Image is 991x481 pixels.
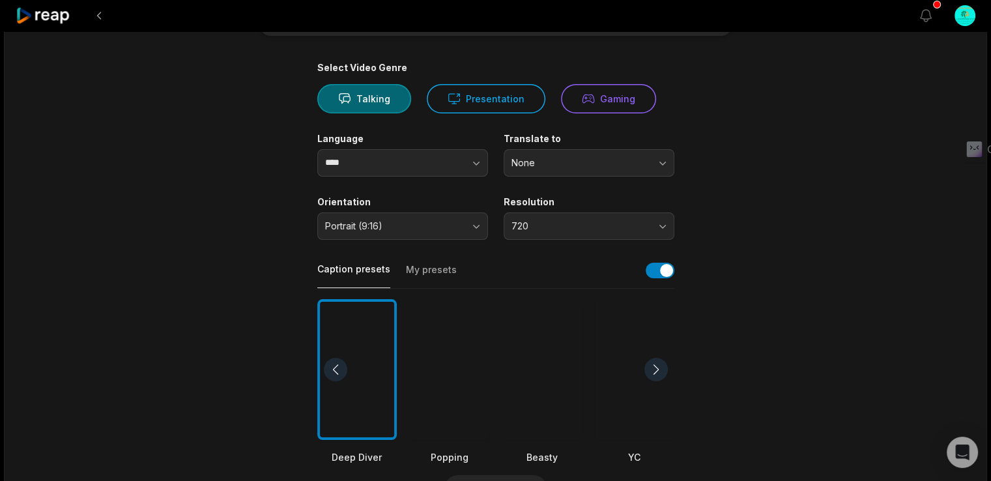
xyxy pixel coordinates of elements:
div: YC [595,450,674,464]
label: Resolution [504,196,674,208]
button: None [504,149,674,177]
label: Translate to [504,133,674,145]
div: Popping [410,450,489,464]
button: My presets [406,263,457,288]
div: Beasty [502,450,582,464]
button: Caption presets [317,263,390,288]
span: Portrait (9:16) [325,220,462,232]
span: 720 [511,220,648,232]
label: Language [317,133,488,145]
button: 720 [504,212,674,240]
div: Select Video Genre [317,62,674,74]
button: Presentation [427,84,545,113]
button: Gaming [561,84,656,113]
div: Deep Diver [317,450,397,464]
div: Open Intercom Messenger [947,437,978,468]
button: Portrait (9:16) [317,212,488,240]
span: None [511,157,648,169]
button: Talking [317,84,411,113]
label: Orientation [317,196,488,208]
